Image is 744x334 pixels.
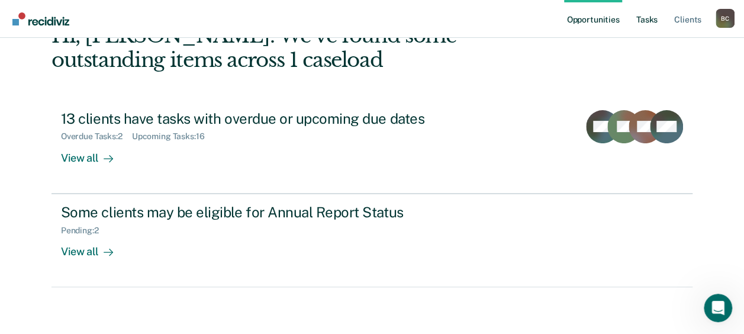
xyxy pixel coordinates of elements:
div: Send us a message [12,159,225,192]
div: Upcoming Tasks : 16 [132,131,214,142]
button: Messages [118,225,237,272]
div: Close [204,19,225,40]
div: Hi, [PERSON_NAME]. We’ve found some outstanding items across 1 caseload [51,24,565,72]
a: Some clients may be eligible for Annual Report StatusPending:2View all [51,194,693,287]
p: Hi [PERSON_NAME] 👋 [24,84,213,124]
img: Profile image for Kim [139,19,162,43]
img: logo [24,23,89,41]
div: B C [716,9,735,28]
img: Profile image for Rajan [116,19,140,43]
div: Send us a message [24,169,198,182]
div: Pending : 2 [61,226,108,236]
button: Profile dropdown button [716,9,735,28]
div: Some clients may be eligible for Annual Report Status [61,204,476,221]
span: Home [46,255,72,263]
iframe: Intercom live chat [704,294,732,322]
div: View all [61,235,127,258]
div: View all [61,142,127,165]
div: Overdue Tasks : 2 [61,131,132,142]
a: 13 clients have tasks with overdue or upcoming due datesOverdue Tasks:2Upcoming Tasks:16View all [51,101,693,194]
span: Messages [157,255,198,263]
p: How can we help? [24,124,213,144]
img: Recidiviz [12,12,69,25]
div: Profile image for Krysty [161,19,185,43]
div: 13 clients have tasks with overdue or upcoming due dates [61,110,476,127]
